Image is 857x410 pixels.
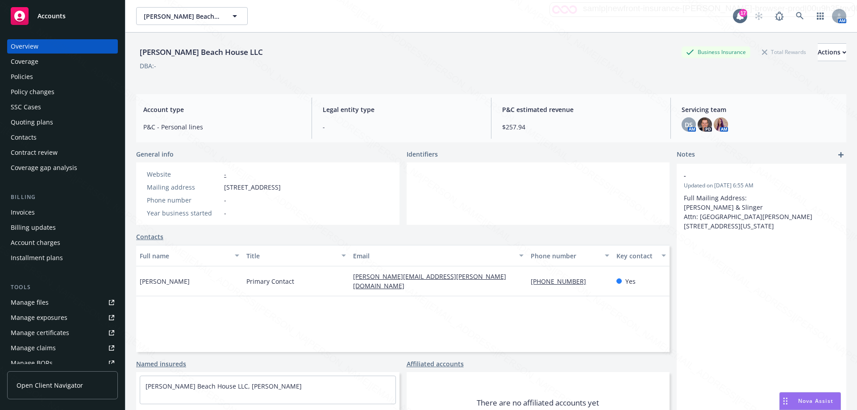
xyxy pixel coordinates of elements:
div: Contacts [11,130,37,145]
div: 17 [739,9,747,17]
div: Key contact [616,251,656,261]
button: Phone number [527,245,612,266]
a: Switch app [811,7,829,25]
div: Policies [11,70,33,84]
button: Full name [136,245,243,266]
a: Policy changes [7,85,118,99]
div: Quoting plans [11,115,53,129]
span: DS [685,120,693,129]
p: Full Mailing Address: [PERSON_NAME] & Slinger Attn: [GEOGRAPHIC_DATA][PERSON_NAME] [STREET_ADDRES... [684,193,839,231]
a: Contacts [136,232,163,241]
span: - [323,122,480,132]
div: -Updated on [DATE] 6:55 AMFull Mailing Address: [PERSON_NAME] & Slinger Attn: [GEOGRAPHIC_DATA][P... [677,164,846,238]
a: Contacts [7,130,118,145]
a: Manage BORs [7,356,118,370]
a: Affiliated accounts [407,359,464,369]
a: Manage certificates [7,326,118,340]
div: Overview [11,39,38,54]
div: Policy changes [11,85,54,99]
a: [PERSON_NAME] Beach House LLC, [PERSON_NAME] [146,382,302,390]
div: Phone number [147,195,220,205]
div: Coverage [11,54,38,69]
div: Email [353,251,514,261]
span: Primary Contact [246,277,294,286]
div: Tools [7,283,118,292]
a: Manage exposures [7,311,118,325]
img: photo [698,117,712,132]
a: [PERSON_NAME][EMAIL_ADDRESS][PERSON_NAME][DOMAIN_NAME] [353,272,506,290]
button: Email [349,245,527,266]
a: add [836,149,846,160]
button: [PERSON_NAME] Beach House LLC [136,7,248,25]
a: Accounts [7,4,118,29]
div: Manage exposures [11,311,67,325]
span: [STREET_ADDRESS] [224,182,281,192]
a: Policies [7,70,118,84]
div: Billing [7,193,118,202]
button: Title [243,245,349,266]
div: Actions [818,44,846,61]
span: Legal entity type [323,105,480,114]
div: Manage certificates [11,326,69,340]
div: Installment plans [11,251,63,265]
a: Overview [7,39,118,54]
a: Invoices [7,205,118,219]
a: [PHONE_NUMBER] [531,277,593,286]
button: Nova Assist [779,392,841,410]
a: Account charges [7,236,118,250]
img: photo [714,117,728,132]
div: Account charges [11,236,60,250]
div: Website [147,170,220,179]
span: Accounts [37,12,66,20]
div: Phone number [531,251,599,261]
div: Manage files [11,295,49,310]
span: P&C - Personal lines [143,122,301,132]
span: Updated on [DATE] 6:55 AM [684,182,839,190]
span: P&C estimated revenue [502,105,660,114]
span: Identifiers [407,149,438,159]
div: Drag to move [780,393,791,410]
span: There are no affiliated accounts yet [477,398,599,408]
div: Total Rewards [757,46,811,58]
span: Nova Assist [798,397,833,405]
a: Contract review [7,145,118,160]
a: Search [791,7,809,25]
a: Coverage [7,54,118,69]
span: Account type [143,105,301,114]
span: [PERSON_NAME] Beach House LLC [144,12,221,21]
a: Quoting plans [7,115,118,129]
a: Named insureds [136,359,186,369]
a: SSC Cases [7,100,118,114]
span: - [224,195,226,205]
span: Open Client Navigator [17,381,83,390]
div: Billing updates [11,220,56,235]
a: Manage claims [7,341,118,355]
span: Yes [625,277,636,286]
div: Manage claims [11,341,56,355]
span: Servicing team [682,105,839,114]
button: Key contact [613,245,670,266]
div: Year business started [147,208,220,218]
span: [PERSON_NAME] [140,277,190,286]
span: - [224,208,226,218]
div: Business Insurance [682,46,750,58]
div: [PERSON_NAME] Beach House LLC [136,46,266,58]
div: Full name [140,251,229,261]
div: Contract review [11,145,58,160]
span: General info [136,149,174,159]
a: Coverage gap analysis [7,161,118,175]
a: - [224,170,226,178]
a: Installment plans [7,251,118,265]
button: Actions [818,43,846,61]
div: Invoices [11,205,35,219]
a: Billing updates [7,220,118,235]
a: Report a Bug [770,7,788,25]
span: Notes [677,149,695,160]
span: - [684,171,816,180]
a: Manage files [7,295,118,310]
div: Coverage gap analysis [11,161,77,175]
div: Mailing address [147,182,220,192]
div: SSC Cases [11,100,41,114]
span: $257.94 [502,122,660,132]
